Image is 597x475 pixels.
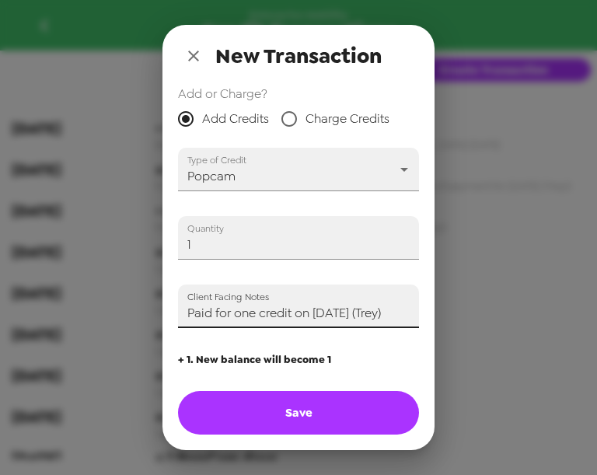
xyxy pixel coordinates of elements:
span: New Transaction [215,42,382,70]
label: Quantity [187,222,224,235]
label: Client Facing Notes [187,290,269,303]
div: Popcam [178,148,419,191]
span: + 1 . New balance will become 1 [178,353,419,366]
label: Type of Credit [187,153,246,166]
button: Save [178,391,419,435]
label: Add or Charge? [178,85,419,103]
span: Charge Credits [305,110,389,128]
button: close [178,40,209,72]
span: Add Credits [202,110,269,128]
